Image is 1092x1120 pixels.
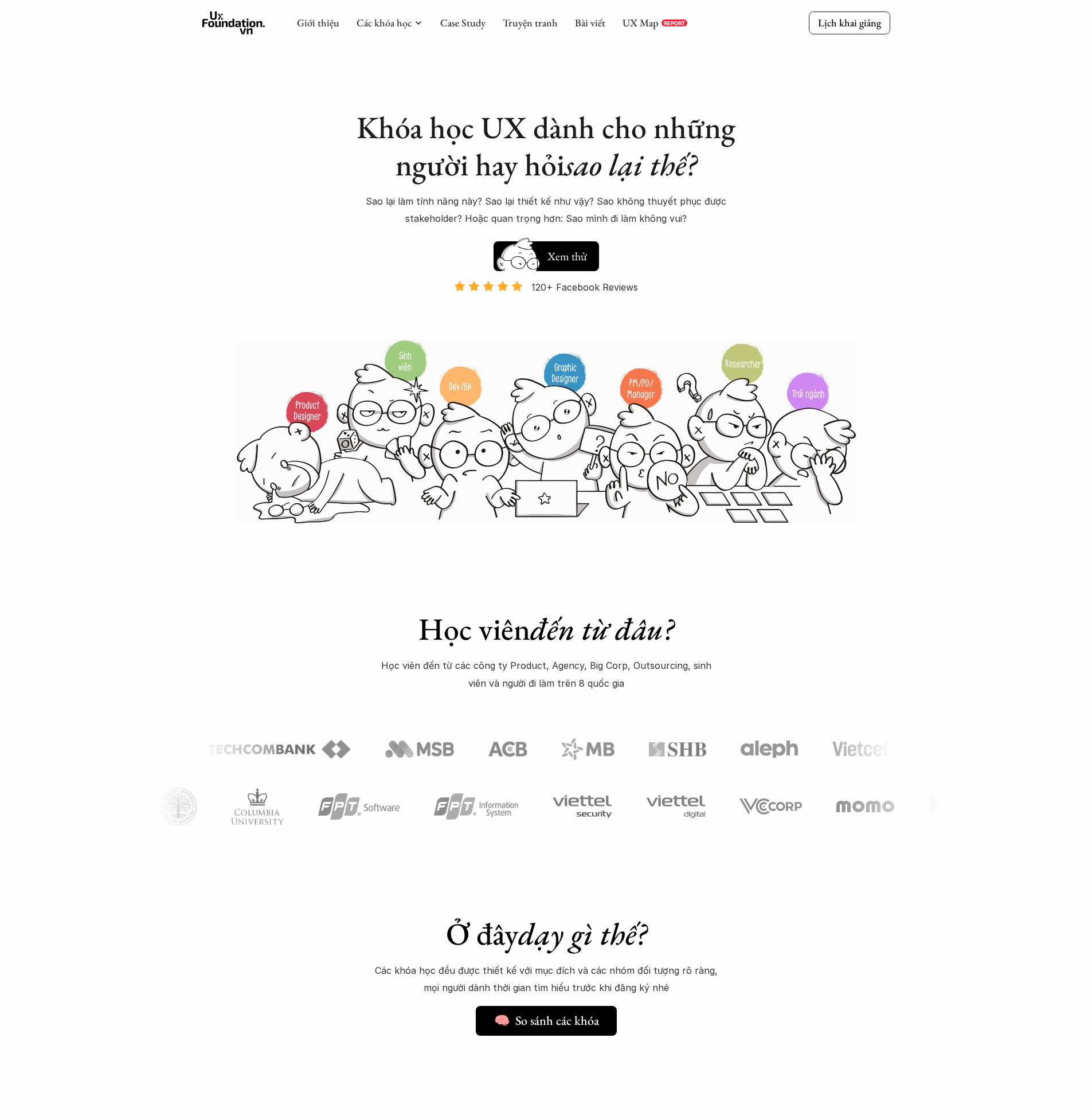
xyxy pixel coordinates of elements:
[809,11,890,34] a: Lịch khai giảng
[818,16,881,29] p: Lịch khai giảng
[623,16,659,29] a: UX Map
[346,915,747,953] h1: Ở đây
[346,610,747,648] h1: Học viên
[494,236,599,271] a: Xem thử
[476,1006,617,1036] a: 🧠 So sánh các khóa
[374,657,718,692] p: Học viên đến từ các công ty Product, Agency, Big Corp, Outsourcing, sinh viên và người đi làm trê...
[575,16,605,29] a: Bài viết
[374,962,718,997] p: Các khóa học đều được thiết kế với mục đích và các nhóm đối tượng rõ ràng, mọi người dành thời gi...
[565,144,696,185] em: sao lại thế?
[518,914,647,954] em: dạy gì thế?
[444,280,648,338] a: 120+ Facebook Reviews
[346,193,747,228] p: Sao lại làm tính năng này? Sao lại thiết kế như vậy? Sao không thuyết phục được stakeholder? Hoặc...
[440,16,486,29] a: Case Study
[297,16,339,29] a: Giới thiệu
[547,248,587,264] h5: Xem thử
[503,16,558,29] a: Truyện tranh
[357,16,412,29] a: Các khóa học
[531,279,638,296] p: 120+ Facebook Reviews
[530,609,674,649] em: đến từ đâu?
[664,19,685,26] p: REPORT
[662,19,687,26] a: REPORT
[494,1013,599,1028] h5: 🧠 So sánh các khóa
[346,109,747,183] h1: Khóa học UX dành cho những người hay hỏi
